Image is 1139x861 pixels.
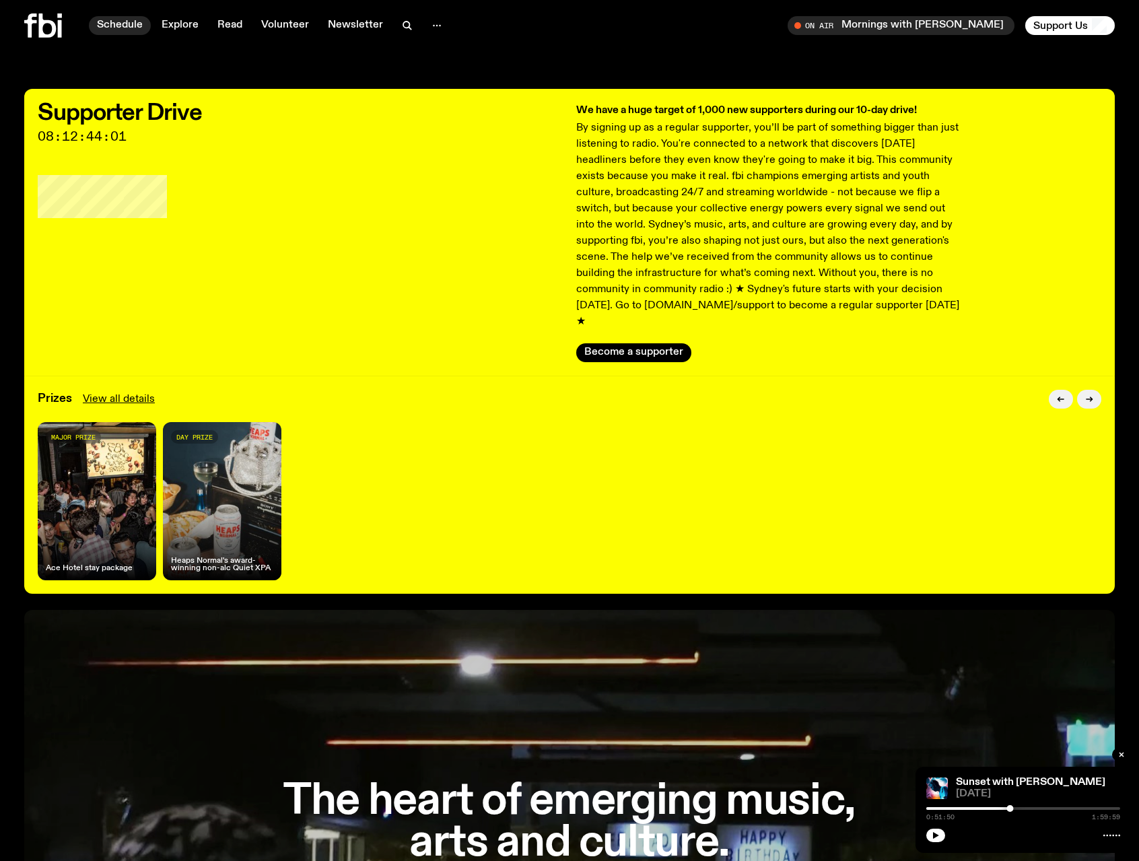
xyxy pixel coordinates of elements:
p: By signing up as a regular supporter, you’ll be part of something bigger than just listening to r... [576,120,964,330]
a: Sunset with [PERSON_NAME] [956,777,1105,788]
button: On AirMornings with [PERSON_NAME] [788,16,1014,35]
span: 0:51:50 [926,814,955,821]
span: 1:59:59 [1092,814,1120,821]
a: Volunteer [253,16,317,35]
span: major prize [51,434,96,441]
h3: Prizes [38,393,72,405]
a: Explore [153,16,207,35]
span: Support Us [1033,20,1088,32]
span: 08:12:44:01 [38,131,563,143]
span: day prize [176,434,213,441]
button: Support Us [1025,16,1115,35]
a: Newsletter [320,16,391,35]
a: View all details [83,391,155,407]
h4: Heaps Normal's award-winning non-alc Quiet XPA [171,557,273,572]
h2: Supporter Drive [38,102,563,124]
h3: We have a huge target of 1,000 new supporters during our 10-day drive! [576,102,964,118]
a: Schedule [89,16,151,35]
a: Read [209,16,250,35]
span: [DATE] [956,789,1120,799]
h4: Ace Hotel stay package [46,565,133,572]
img: Simon Caldwell stands side on, looking downwards. He has headphones on. Behind him is a brightly ... [926,778,948,799]
button: Become a supporter [576,343,691,362]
